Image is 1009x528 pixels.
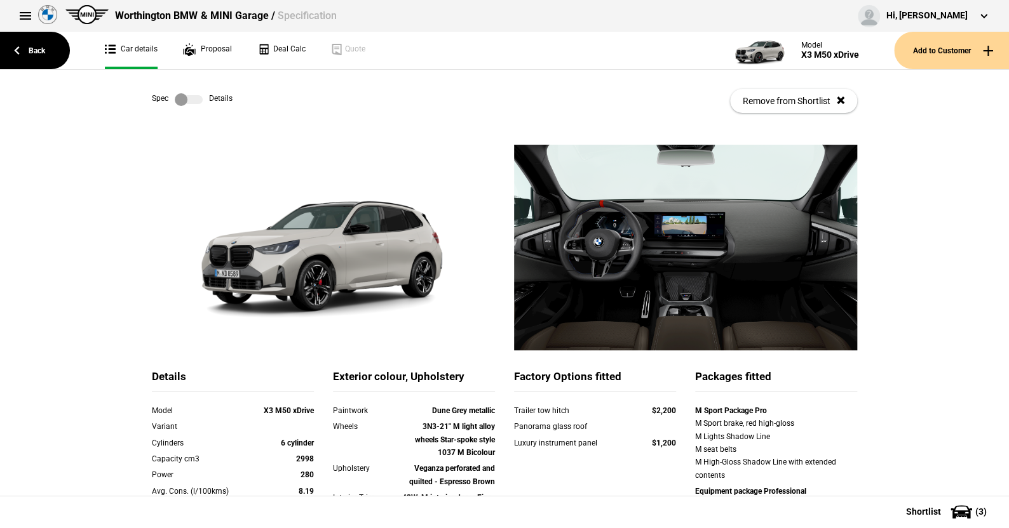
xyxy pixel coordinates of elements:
div: X3 M50 xDrive [801,49,859,60]
div: Cylinders [152,437,249,449]
strong: M Sport Package Pro [695,406,767,415]
button: Shortlist(3) [887,496,1009,527]
div: Packages fitted [695,369,857,392]
div: Spec Details [152,93,233,106]
div: Trailer tow hitch [514,404,628,417]
strong: 8.19 [299,487,314,496]
strong: 3N3-21" M light alloy wheels Star-spoke style 1037 M Bicolour [415,422,495,457]
span: Specification [277,10,336,22]
div: Worthington BMW & MINI Garage / [115,9,336,23]
strong: Equipment package Professional [695,487,806,496]
strong: 2998 [296,454,314,463]
a: Proposal [183,32,232,69]
div: Variant [152,420,249,433]
strong: 6 cylinder [281,439,314,447]
div: Model [801,41,859,49]
div: Factory Options fitted [514,369,676,392]
img: mini.png [65,5,109,24]
strong: $2,200 [652,406,676,415]
a: Car details [105,32,158,69]
div: Details [152,369,314,392]
a: Deal Calc [257,32,306,69]
div: Exterior colour, Upholstery [333,369,495,392]
strong: Veganza perforated and quilted - Espresso Brown [409,464,495,485]
button: Add to Customer [894,32,1009,69]
div: Paintwork [333,404,398,417]
span: ( 3 ) [975,507,987,516]
div: Avg. Cons. (l/100kms) [152,485,249,498]
div: Model [152,404,249,417]
strong: 280 [301,470,314,479]
strong: 43W-M interior decor Fine-Brushed Aluminium [402,493,495,515]
div: M Sport brake, red high-gloss M Lights Shadow Line M seat belts M High-Gloss Shadow Line with ext... [695,417,857,482]
div: Panorama glass roof [514,420,628,433]
div: Capacity cm3 [152,452,249,465]
strong: Dune Grey metallic [432,406,495,415]
span: Shortlist [906,507,941,516]
div: Upholstery [333,462,398,475]
div: Wheels [333,420,398,433]
strong: X3 M50 xDrive [264,406,314,415]
div: Hi, [PERSON_NAME] [886,10,968,22]
div: Interior Trim [333,491,398,504]
button: Remove from Shortlist [730,89,857,113]
strong: $1,200 [652,439,676,447]
img: bmw.png [38,5,57,24]
div: Power [152,468,249,481]
div: Luxury instrument panel [514,437,628,449]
